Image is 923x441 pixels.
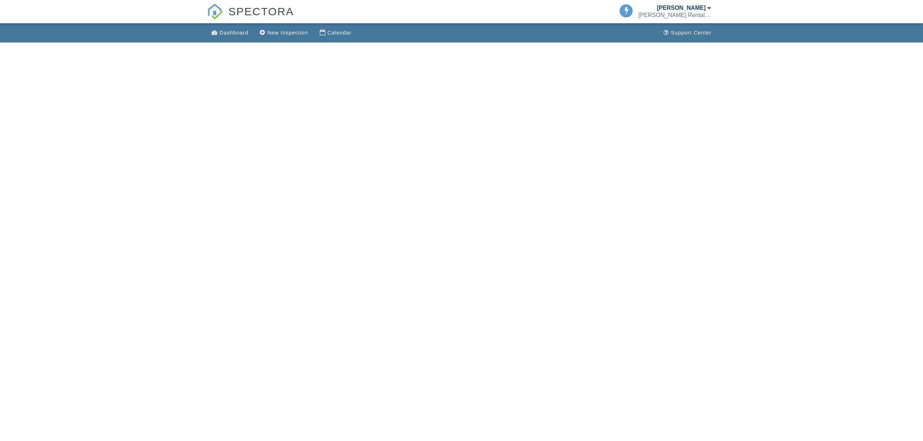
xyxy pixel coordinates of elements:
div: New Inspection [267,30,308,36]
a: SPECTORA [207,11,294,24]
div: Support Center [671,30,712,36]
a: Calendar [317,26,354,40]
div: [PERSON_NAME] [657,4,706,12]
div: Fridley Rental Property Inspection Division [638,12,711,19]
div: Dashboard [219,30,248,36]
img: The Best Home Inspection Software - Spectora [207,4,223,20]
div: Calendar [327,30,351,36]
span: SPECTORA [228,4,294,19]
a: Support Center [661,26,714,40]
a: Dashboard [209,26,251,40]
a: New Inspection [257,26,311,40]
